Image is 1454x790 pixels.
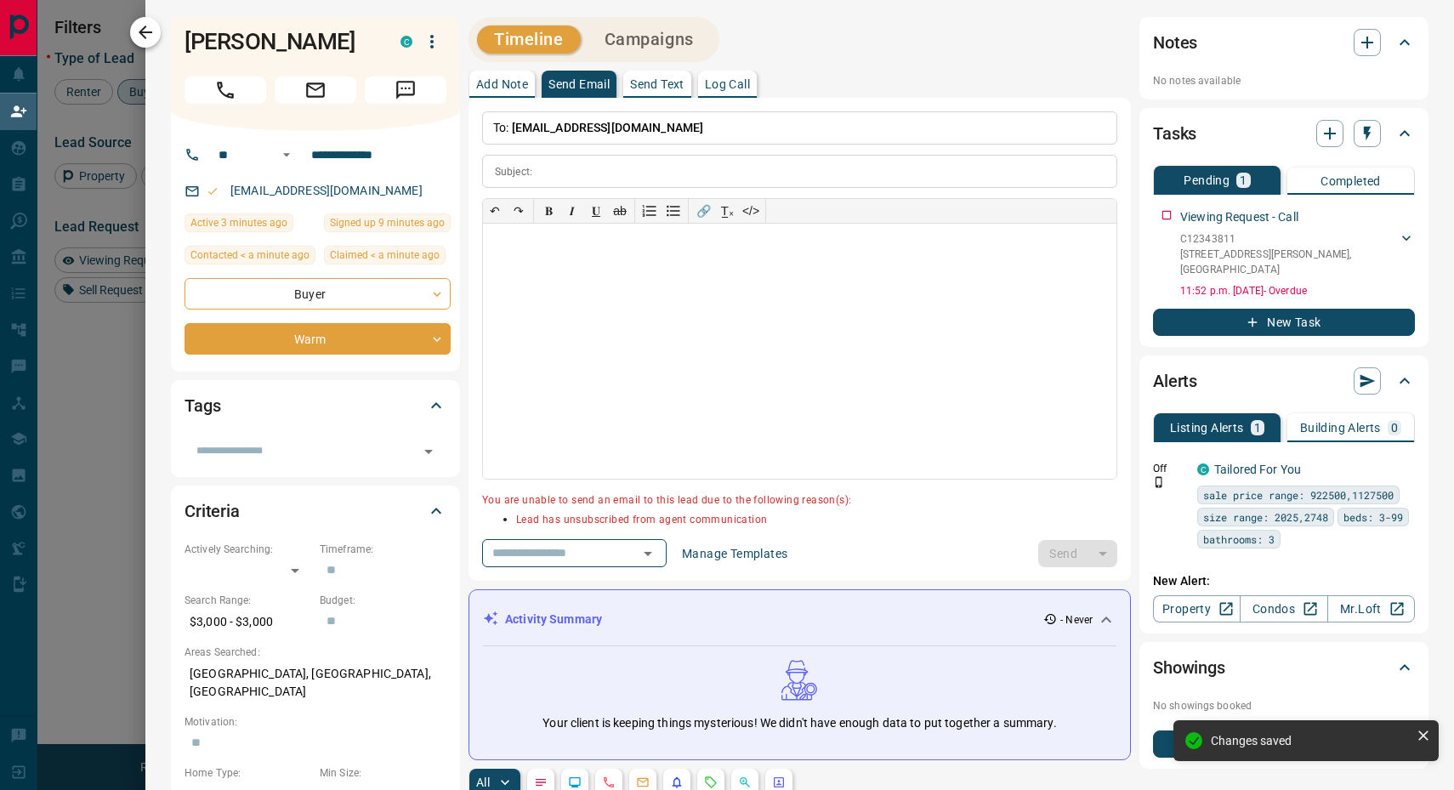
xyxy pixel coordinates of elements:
[704,776,718,789] svg: Requests
[320,593,446,608] p: Budget:
[185,497,240,525] h2: Criteria
[495,164,532,179] p: Subject:
[738,776,752,789] svg: Opportunities
[190,214,287,231] span: Active 3 minutes ago
[1153,461,1187,476] p: Off
[1180,231,1398,247] p: C12343811
[1153,29,1197,56] h2: Notes
[1153,476,1165,488] svg: Push Notification Only
[417,440,440,463] button: Open
[185,323,451,355] div: Warm
[1203,509,1328,526] span: size range: 2025,2748
[584,199,608,223] button: 𝐔
[1153,22,1415,63] div: Notes
[1180,283,1415,298] p: 11:52 p.m. [DATE] - Overdue
[185,385,446,426] div: Tags
[185,213,315,237] div: Fri Aug 15 2025
[630,78,684,90] p: Send Text
[613,204,627,218] s: ab
[185,392,220,419] h2: Tags
[1254,422,1261,434] p: 1
[320,542,446,557] p: Timeframe:
[1153,698,1415,713] p: No showings booked
[275,77,356,104] span: Email
[1153,654,1225,681] h2: Showings
[1153,73,1415,88] p: No notes available
[1038,540,1117,567] div: split button
[636,542,660,566] button: Open
[691,199,715,223] button: 🔗
[638,199,662,223] button: Numbered list
[715,199,739,223] button: T̲ₓ
[670,776,684,789] svg: Listing Alerts
[185,593,311,608] p: Search Range:
[482,111,1117,145] p: To:
[1153,361,1415,401] div: Alerts
[1240,174,1247,186] p: 1
[365,77,446,104] span: Message
[1060,612,1093,628] p: - Never
[1203,486,1394,503] span: sale price range: 922500,1127500
[324,213,451,237] div: Fri Aug 15 2025
[1321,175,1381,187] p: Completed
[512,121,704,134] span: [EMAIL_ADDRESS][DOMAIN_NAME]
[1153,367,1197,395] h2: Alerts
[739,199,763,223] button: </>
[608,199,632,223] button: ab
[324,246,451,270] div: Fri Aug 15 2025
[662,199,685,223] button: Bullet list
[185,714,446,730] p: Motivation:
[537,199,560,223] button: 𝐁
[1153,572,1415,590] p: New Alert:
[1203,531,1275,548] span: bathrooms: 3
[548,78,610,90] p: Send Email
[1343,509,1403,526] span: beds: 3-99
[483,604,1116,635] div: Activity Summary- Never
[185,660,446,706] p: [GEOGRAPHIC_DATA], [GEOGRAPHIC_DATA], [GEOGRAPHIC_DATA]
[1153,309,1415,336] button: New Task
[507,199,531,223] button: ↷
[560,199,584,223] button: 𝑰
[185,28,375,55] h1: [PERSON_NAME]
[568,776,582,789] svg: Lead Browsing Activity
[1184,174,1230,186] p: Pending
[1180,247,1398,277] p: [STREET_ADDRESS][PERSON_NAME] , [GEOGRAPHIC_DATA]
[602,776,616,789] svg: Calls
[1153,595,1241,622] a: Property
[320,765,446,781] p: Min Size:
[482,492,1117,509] p: You are unable to send an email to this lead due to the following reason(s):
[1327,595,1415,622] a: Mr.Loft
[185,645,446,660] p: Areas Searched:
[400,36,412,48] div: condos.ca
[516,512,1117,529] p: Lead has unsubscribed from agent communication
[476,776,490,788] p: All
[1214,463,1301,476] a: Tailored For You
[185,765,311,781] p: Home Type:
[207,185,219,197] svg: Email Valid
[1153,647,1415,688] div: Showings
[542,714,1056,732] p: Your client is keeping things mysterious! We didn't have enough data to put together a summary.
[330,247,440,264] span: Claimed < a minute ago
[330,214,445,231] span: Signed up 9 minutes ago
[185,77,266,104] span: Call
[185,491,446,531] div: Criteria
[190,247,310,264] span: Contacted < a minute ago
[636,776,650,789] svg: Emails
[483,199,507,223] button: ↶
[1153,120,1196,147] h2: Tasks
[1153,113,1415,154] div: Tasks
[185,278,451,310] div: Buyer
[477,26,581,54] button: Timeline
[276,145,297,165] button: Open
[230,184,423,197] a: [EMAIL_ADDRESS][DOMAIN_NAME]
[534,776,548,789] svg: Notes
[672,540,798,567] button: Manage Templates
[185,246,315,270] div: Fri Aug 15 2025
[705,78,750,90] p: Log Call
[1153,730,1415,758] button: New Showing
[505,611,602,628] p: Activity Summary
[592,204,600,218] span: 𝐔
[1180,208,1298,226] p: Viewing Request - Call
[1197,463,1209,475] div: condos.ca
[1211,734,1410,747] div: Changes saved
